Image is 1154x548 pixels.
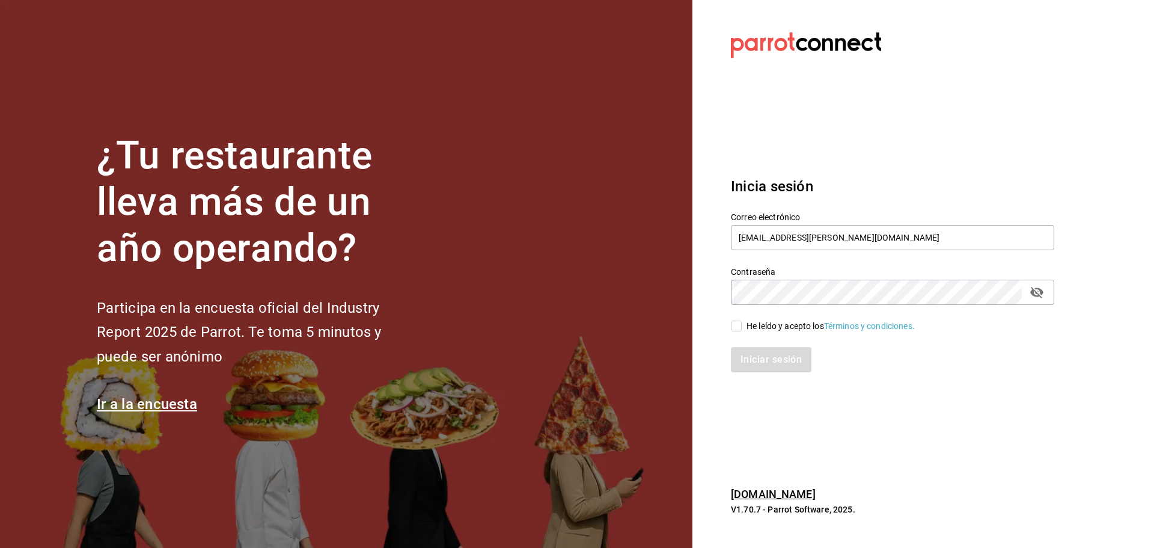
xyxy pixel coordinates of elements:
[1027,282,1047,303] button: passwordField
[731,225,1054,250] input: Ingresa tu correo electrónico
[97,133,421,271] h1: ¿Tu restaurante lleva más de un año operando?
[731,503,1054,516] p: V1.70.7 - Parrot Software, 2025.
[97,396,197,413] a: Ir a la encuesta
[824,321,915,331] a: Términos y condiciones.
[731,176,1054,197] h3: Inicia sesión
[97,296,421,369] h2: Participa en la encuesta oficial del Industry Report 2025 de Parrot. Te toma 5 minutos y puede se...
[731,213,1054,221] label: Correo electrónico
[731,268,1054,276] label: Contraseña
[731,488,816,500] a: [DOMAIN_NAME]
[746,320,915,333] div: He leído y acepto los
